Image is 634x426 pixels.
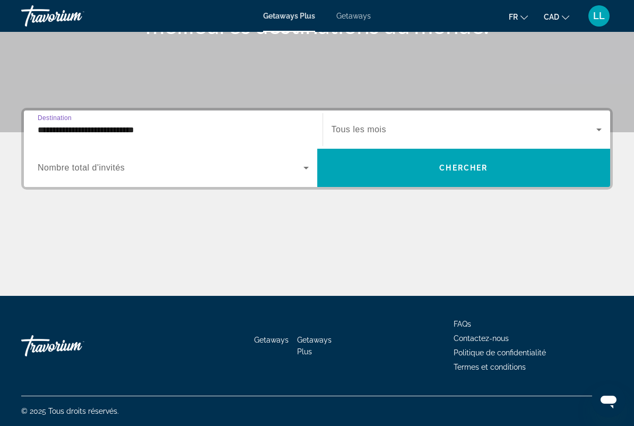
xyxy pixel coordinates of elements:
span: Nombre total d'invités [38,163,125,172]
button: Change language [509,9,528,24]
a: Travorium [21,2,127,30]
button: Chercher [317,149,611,187]
a: Getaways [254,336,289,344]
a: Politique de confidentialité [454,348,546,357]
div: Search widget [24,110,610,187]
a: Travorium [21,330,127,362]
a: FAQs [454,320,471,328]
span: Chercher [439,164,488,172]
a: Getaways Plus [297,336,332,356]
span: Destination [38,114,72,121]
span: CAD [544,13,559,21]
span: fr [509,13,518,21]
a: Contactez-nous [454,334,509,343]
a: Getaways Plus [263,12,315,20]
a: Termes et conditions [454,363,526,371]
button: Change currency [544,9,569,24]
span: LL [593,11,605,21]
span: Tous les mois [332,125,386,134]
span: © 2025 Tous droits réservés. [21,407,119,415]
iframe: Bouton de lancement de la fenêtre de messagerie [592,384,626,418]
button: User Menu [585,5,613,27]
a: Getaways [336,12,371,20]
